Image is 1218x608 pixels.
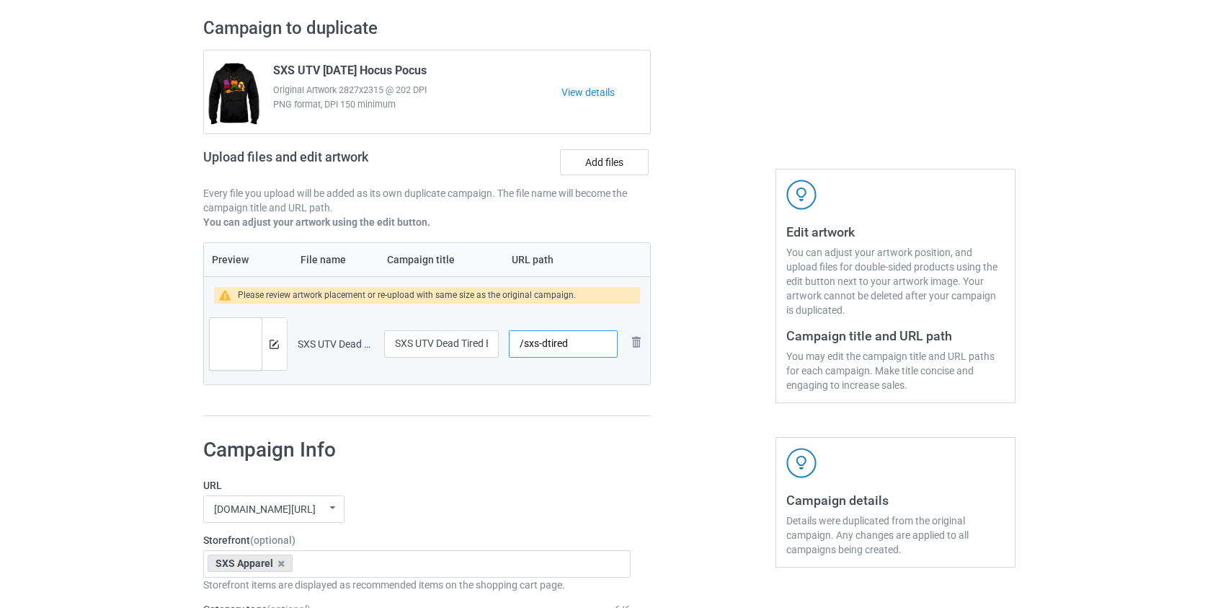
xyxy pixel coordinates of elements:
span: Original Artwork 2827x2315 @ 202 DPI [273,83,562,97]
div: You may edit the campaign title and URL paths for each campaign. Make title concise and engaging ... [786,349,1005,392]
b: You can adjust your artwork using the edit button. [203,216,430,228]
label: Add files [560,149,649,175]
th: Campaign title [379,243,504,276]
img: warning [219,290,239,301]
label: URL [203,478,631,493]
div: SXS UTV Dead Tired But Still Riding.png [298,337,374,351]
img: svg+xml;base64,PD94bWwgdmVyc2lvbj0iMS4wIiBlbmNvZGluZz0iVVRGLTgiPz4KPHN2ZyB3aWR0aD0iNDJweCIgaGVpZ2... [786,448,817,478]
span: (optional) [250,534,295,546]
p: Every file you upload will be added as its own duplicate campaign. The file name will become the ... [203,186,652,215]
div: Details were duplicated from the original campaign. Any changes are applied to all campaigns bein... [786,514,1005,557]
div: SXS Apparel [208,555,293,572]
th: Preview [204,243,293,276]
span: SXS UTV [DATE] Hocus Pocus [273,63,427,83]
h3: Edit artwork [786,224,1005,240]
h3: Campaign title and URL path [786,327,1005,344]
div: Please review artwork placement or re-upload with same size as the original campaign. [238,287,576,304]
h3: Campaign details [786,492,1005,508]
th: URL path [504,243,622,276]
img: svg+xml;base64,PD94bWwgdmVyc2lvbj0iMS4wIiBlbmNvZGluZz0iVVRGLTgiPz4KPHN2ZyB3aWR0aD0iMjhweCIgaGVpZ2... [628,333,645,351]
h2: Upload files and edit artwork [203,149,472,176]
h1: Campaign Info [203,437,631,463]
label: Storefront [203,533,631,547]
img: svg+xml;base64,PD94bWwgdmVyc2lvbj0iMS4wIiBlbmNvZGluZz0iVVRGLTgiPz4KPHN2ZyB3aWR0aD0iMTRweCIgaGVpZ2... [270,340,279,349]
img: svg+xml;base64,PD94bWwgdmVyc2lvbj0iMS4wIiBlbmNvZGluZz0iVVRGLTgiPz4KPHN2ZyB3aWR0aD0iNDJweCIgaGVpZ2... [786,180,817,210]
div: You can adjust your artwork position, and upload files for double-sided products using the edit b... [786,245,1005,317]
th: File name [293,243,379,276]
span: PNG format, DPI 150 minimum [273,97,562,112]
div: Storefront items are displayed as recommended items on the shopping cart page. [203,578,631,592]
a: View details [561,85,650,100]
div: [DOMAIN_NAME][URL] [214,504,316,514]
h2: Campaign to duplicate [203,17,652,40]
img: original.png [210,318,262,387]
